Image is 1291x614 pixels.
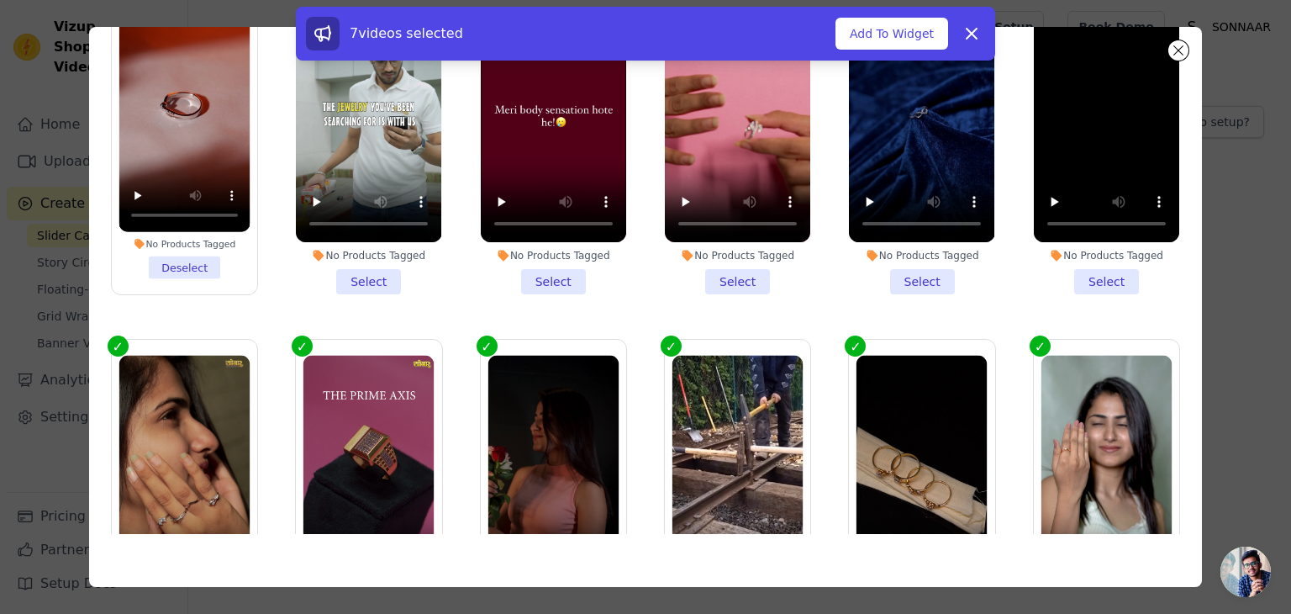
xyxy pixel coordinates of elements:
a: Open chat [1220,547,1271,597]
span: 7 videos selected [350,25,463,41]
div: No Products Tagged [665,249,810,262]
div: No Products Tagged [481,249,626,262]
button: Add To Widget [835,18,948,50]
div: No Products Tagged [296,249,441,262]
div: No Products Tagged [119,238,250,250]
div: No Products Tagged [1034,249,1179,262]
div: No Products Tagged [849,249,994,262]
